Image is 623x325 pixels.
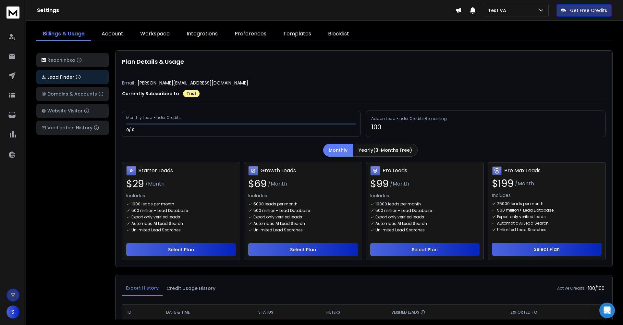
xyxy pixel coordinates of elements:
[134,27,176,41] a: Workspace
[556,4,612,17] button: Get Free Credits
[321,305,386,320] th: FILTERS
[390,180,409,188] span: /Month
[504,167,541,175] h3: Pro Max Leads
[277,27,318,41] a: Templates
[375,201,421,207] p: 10000 leads per month
[36,87,109,101] button: Domains & Accounts
[248,192,358,199] p: Includes
[131,208,188,213] p: 500 million+ Lead Database
[36,121,109,135] button: Verification History
[253,221,305,226] p: Automatic AI Lead Search
[515,180,534,188] span: /Month
[370,192,480,199] p: Includes
[122,80,136,86] p: Email :
[6,305,19,318] button: S
[323,144,353,157] button: Monthly
[492,243,602,256] button: Select Plan
[126,192,236,199] p: Includes
[248,178,267,190] span: $ 69
[497,227,546,232] p: Unlimited Lead Searches
[371,123,600,132] p: 100
[131,227,181,233] p: Unlimited Lead Searches
[138,80,248,86] p: [PERSON_NAME][EMAIL_ADDRESS][DOMAIN_NAME]
[228,27,273,41] a: Preferences
[497,214,546,219] p: Export only verified leads
[36,104,109,118] button: Website Visitor
[261,167,296,175] h3: Growth Leads
[497,201,544,206] p: 25000 leads per month
[161,305,253,320] th: DATE & TIME
[131,201,174,207] p: 1000 leads per month
[180,27,224,41] a: Integrations
[126,127,135,133] p: 0/ 0
[375,221,427,226] p: Automatic AI Lead Search
[506,305,605,320] th: EXPORTED TO
[253,201,298,207] p: 5000 leads per month
[126,178,144,190] span: $ 29
[183,90,200,97] div: Trial
[122,305,161,320] th: ID
[139,167,173,175] h3: Starter Leads
[42,58,46,62] img: logo
[557,286,585,291] h6: Active Credits:
[492,178,514,189] span: $ 199
[375,214,424,220] p: Export only verified leads
[126,243,236,256] button: Select Plan
[126,115,182,120] div: Monthly Lead Finder Credits
[95,27,130,41] a: Account
[268,180,287,188] span: /Month
[353,144,418,157] button: Yearly(3-Months Free)
[131,221,183,226] p: Automatic AI Lead Search
[488,7,509,14] p: Test VA
[36,70,109,84] button: Lead Finder
[6,6,19,19] img: logo
[371,116,600,121] h3: Addon Lead Finder Credits Remaining
[122,281,163,296] button: Export History
[497,208,554,213] p: 500 million+ Lead Database
[391,310,419,315] span: VERIFIED LEADS
[253,227,303,233] p: Unlimited Lead Searches
[497,221,549,226] p: Automatic AI Lead Search
[122,57,606,66] h1: Plan Details & Usage
[253,305,322,320] th: STATUS
[599,303,615,318] div: Open Intercom Messenger
[36,53,109,67] button: ReachInbox
[588,285,606,292] h3: 100 / 100
[248,243,358,256] button: Select Plan
[145,180,165,188] span: /Month
[163,281,219,295] button: Credit Usage History
[131,214,180,220] p: Export only verified leads
[370,178,389,190] span: $ 99
[570,7,607,14] p: Get Free Credits
[253,214,302,220] p: Export only verified leads
[36,27,91,41] a: Billings & Usage
[370,243,480,256] button: Select Plan
[322,27,356,41] a: Blocklist
[122,90,179,97] p: Currently Subscribed to
[37,6,455,14] h1: Settings
[253,208,310,213] p: 500 million+ Lead Database
[492,192,602,199] p: Includes
[383,167,407,175] h3: Pro Leads
[375,227,425,233] p: Unlimited Lead Searches
[375,208,432,213] p: 500 million+ Lead Database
